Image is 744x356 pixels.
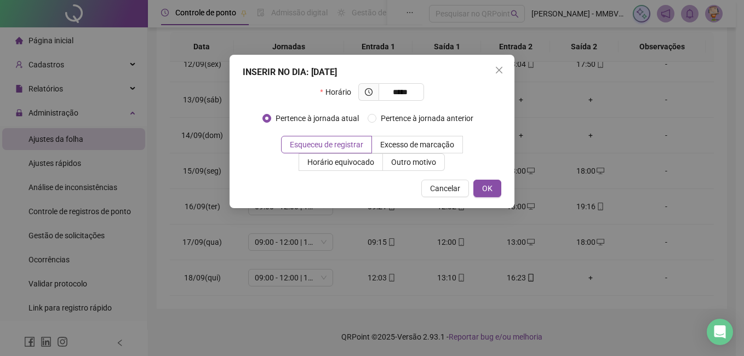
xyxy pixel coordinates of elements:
[707,319,733,345] div: Open Intercom Messenger
[495,66,503,74] span: close
[271,112,363,124] span: Pertence à jornada atual
[365,88,373,96] span: clock-circle
[490,61,508,79] button: Close
[473,180,501,197] button: OK
[482,182,493,194] span: OK
[320,83,358,101] label: Horário
[243,66,501,79] div: INSERIR NO DIA : [DATE]
[376,112,478,124] span: Pertence à jornada anterior
[391,158,436,166] span: Outro motivo
[380,140,454,149] span: Excesso de marcação
[290,140,363,149] span: Esqueceu de registrar
[421,180,469,197] button: Cancelar
[430,182,460,194] span: Cancelar
[307,158,374,166] span: Horário equivocado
